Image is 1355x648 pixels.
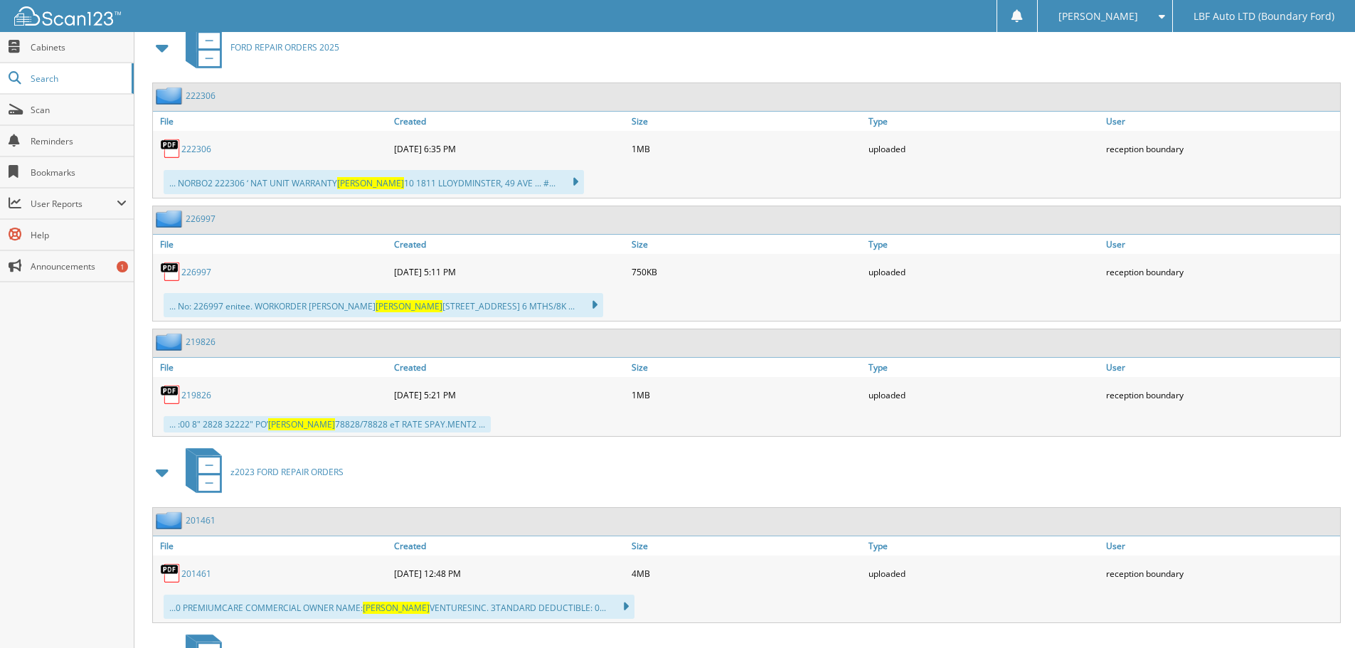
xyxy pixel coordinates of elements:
span: Search [31,73,124,85]
a: User [1102,112,1340,131]
img: folder2.png [156,333,186,351]
a: File [153,358,390,377]
a: Created [390,358,628,377]
div: [DATE] 5:11 PM [390,257,628,286]
div: 4MB [628,559,866,588]
a: User [1102,235,1340,254]
img: PDF.png [160,563,181,584]
div: 1 [117,261,128,272]
span: [PERSON_NAME] [268,418,335,430]
a: File [153,235,390,254]
a: FORD REPAIR ORDERS 2025 [177,19,339,75]
span: User Reports [31,198,117,210]
span: Reminders [31,135,127,147]
span: z2023 FORD REPAIR ORDERS [230,466,344,478]
span: LBF Auto LTD (Boundary Ford) [1194,12,1334,21]
span: [PERSON_NAME] [337,177,404,189]
span: Bookmarks [31,166,127,179]
div: [DATE] 12:48 PM [390,559,628,588]
a: Type [865,235,1102,254]
div: ... :00 8" 2828 32222" PO’ 78828/78828 eT RATE SPAY.MENT2 ... [164,416,491,432]
a: Type [865,536,1102,556]
div: reception boundary [1102,134,1340,163]
div: ...0 PREMIUMCARE COMMERCIAL OWNER NAME: VENTURESINC. 3TANDARD DEDUCTIBLE: 0... [164,595,634,619]
a: Created [390,536,628,556]
div: 750KB [628,257,866,286]
span: FORD REPAIR ORDERS 2025 [230,41,339,53]
a: User [1102,358,1340,377]
div: reception boundary [1102,559,1340,588]
img: folder2.png [156,210,186,228]
div: uploaded [865,134,1102,163]
div: ... NORBO2 222306 ‘ NAT UNIT WARRANTY 10 1811 LLOYDMINSTER, 49 AVE ... #... [164,170,584,194]
a: 222306 [181,143,211,155]
span: Cabinets [31,41,127,53]
a: 219826 [181,389,211,401]
a: File [153,536,390,556]
a: 226997 [181,266,211,278]
div: uploaded [865,559,1102,588]
img: PDF.png [160,138,181,159]
span: [PERSON_NAME] [376,300,442,312]
div: reception boundary [1102,257,1340,286]
a: File [153,112,390,131]
a: z2023 FORD REPAIR ORDERS [177,444,344,500]
a: User [1102,536,1340,556]
img: folder2.png [156,511,186,529]
div: uploaded [865,257,1102,286]
a: Type [865,358,1102,377]
a: Created [390,235,628,254]
span: Announcements [31,260,127,272]
a: Size [628,112,866,131]
a: 201461 [186,514,216,526]
span: [PERSON_NAME] [363,602,430,614]
span: [PERSON_NAME] [1058,12,1138,21]
div: uploaded [865,381,1102,409]
a: Created [390,112,628,131]
a: Size [628,358,866,377]
img: PDF.png [160,384,181,405]
div: [DATE] 6:35 PM [390,134,628,163]
a: 226997 [186,213,216,225]
span: Scan [31,104,127,116]
div: reception boundary [1102,381,1340,409]
a: Size [628,536,866,556]
div: ... No: 226997 enitee. WORKORDER [PERSON_NAME] [STREET_ADDRESS] 6 MTHS/8K ... [164,293,603,317]
span: Help [31,229,127,241]
div: 1MB [628,134,866,163]
a: 201461 [181,568,211,580]
img: PDF.png [160,261,181,282]
img: folder2.png [156,87,186,105]
a: Type [865,112,1102,131]
a: 222306 [186,90,216,102]
a: Size [628,235,866,254]
div: [DATE] 5:21 PM [390,381,628,409]
iframe: Chat Widget [1284,580,1355,648]
div: 1MB [628,381,866,409]
img: scan123-logo-white.svg [14,6,121,26]
a: 219826 [186,336,216,348]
